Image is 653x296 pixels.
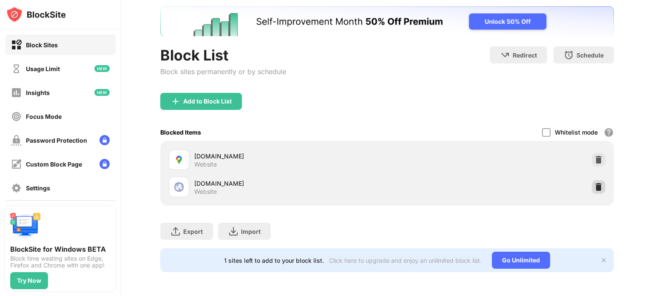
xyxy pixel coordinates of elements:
img: x-button.svg [600,257,607,264]
div: Schedule [576,52,604,59]
img: lock-menu.svg [99,135,110,145]
div: Import [241,228,261,235]
div: [DOMAIN_NAME] [194,152,387,161]
div: Website [194,161,217,168]
img: focus-off.svg [11,111,22,122]
div: Go Unlimited [492,252,550,269]
img: block-on.svg [11,40,22,50]
img: favicons [174,182,184,192]
div: Try Now [17,277,41,284]
div: Password Protection [26,137,87,144]
div: Redirect [513,52,537,59]
div: Focus Mode [26,113,62,120]
img: time-usage-off.svg [11,63,22,74]
div: Settings [26,184,50,192]
div: Usage Limit [26,65,60,72]
img: lock-menu.svg [99,159,110,169]
img: new-icon.svg [94,89,110,96]
div: Block time wasting sites on Edge, Firefox and Chrome with one app! [10,255,111,269]
div: Block Sites [26,41,58,49]
div: BlockSite for Windows BETA [10,245,111,253]
img: push-desktop.svg [10,211,41,241]
div: Block List [160,46,286,64]
div: Whitelist mode [555,129,598,136]
img: password-protection-off.svg [11,135,22,146]
img: customize-block-page-off.svg [11,159,22,170]
img: new-icon.svg [94,65,110,72]
div: Blocked Items [160,129,201,136]
img: insights-off.svg [11,87,22,98]
div: 1 sites left to add to your block list. [224,257,324,264]
div: Website [194,188,217,195]
img: logo-blocksite.svg [6,6,66,23]
div: Block sites permanently or by schedule [160,67,286,76]
div: Insights [26,89,50,96]
iframe: Banner [160,6,614,36]
img: favicons [174,155,184,165]
div: Custom Block Page [26,161,82,168]
div: [DOMAIN_NAME] [194,179,387,188]
div: Export [183,228,203,235]
div: Click here to upgrade and enjoy an unlimited block list. [329,257,482,264]
div: Add to Block List [183,98,232,105]
img: settings-off.svg [11,183,22,193]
